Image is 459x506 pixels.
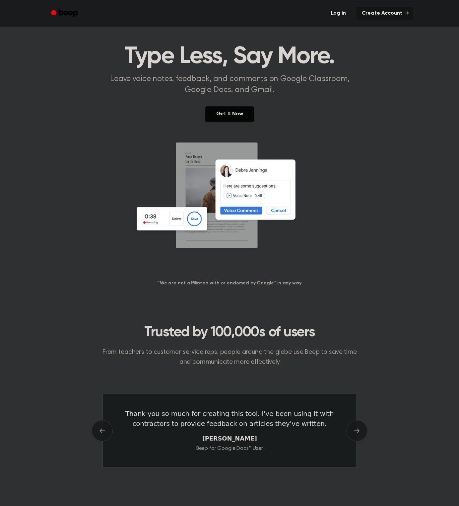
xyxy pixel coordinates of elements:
a: Log in [324,6,352,21]
h4: *We are not affiliated with or endorsed by Google™ in any way [8,280,451,287]
img: Voice Comments on Docs and Recording Widget [133,142,326,269]
a: Create Account [356,7,413,20]
cite: [PERSON_NAME] [109,434,350,443]
a: Beep [46,7,84,20]
h2: Trusted by 100,000s of users [102,324,357,342]
p: Leave voice notes, feedback, and comments on Google Classroom, Google Docs, and Gmail. [102,74,357,96]
span: Beep for Google Docs™ User [196,446,263,451]
blockquote: Thank you so much for creating this tool. I've been using it with contractors to provide feedback... [109,409,350,429]
h1: Type Less, Say More. [60,45,399,68]
a: Get It Now [205,106,253,122]
p: From teachers to customer service reps, people around the globe use Beep to save time and communi... [102,347,357,367]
